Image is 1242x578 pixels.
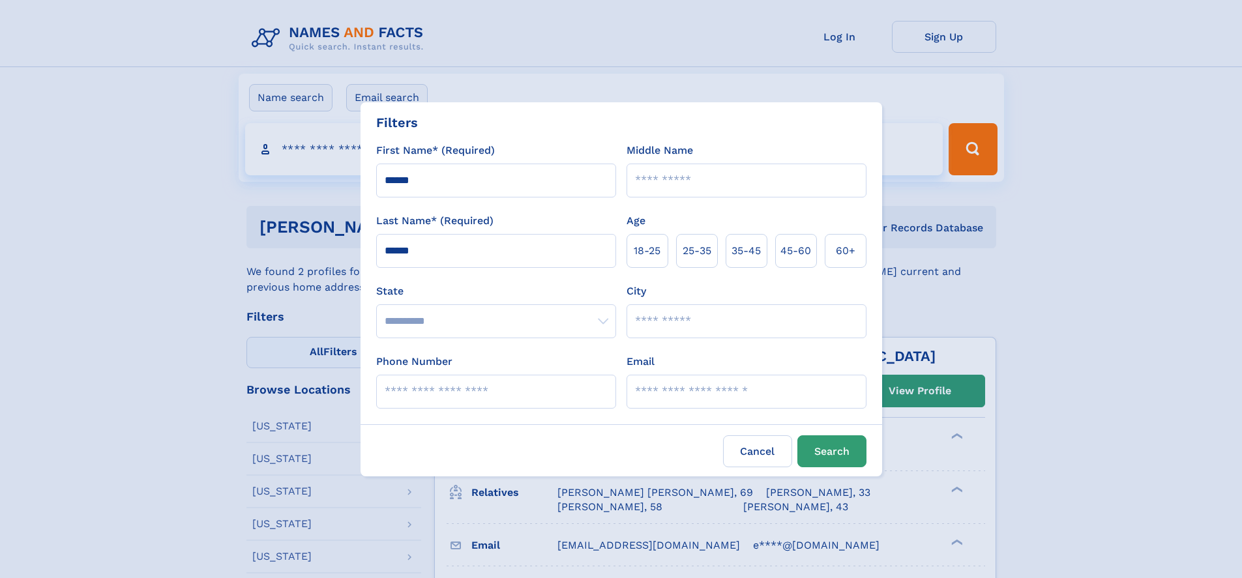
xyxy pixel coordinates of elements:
label: First Name* (Required) [376,143,495,158]
label: State [376,283,616,299]
label: Email [627,354,655,369]
span: 18‑25 [634,243,660,259]
span: 35‑45 [732,243,761,259]
span: 45‑60 [780,243,811,259]
span: 25‑35 [683,243,711,259]
label: City [627,283,646,299]
button: Search [797,435,866,467]
label: Cancel [723,435,792,467]
label: Phone Number [376,354,452,369]
label: Middle Name [627,143,693,158]
span: 60+ [836,243,855,259]
label: Last Name* (Required) [376,213,494,229]
div: Filters [376,113,418,132]
label: Age [627,213,645,229]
